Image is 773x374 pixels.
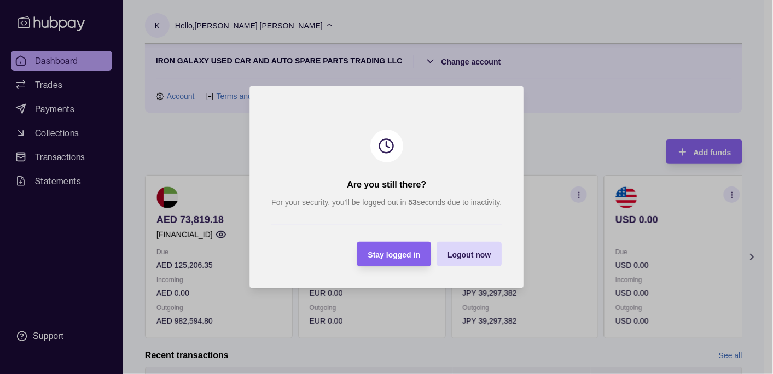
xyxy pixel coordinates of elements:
span: Logout now [447,250,491,259]
p: For your security, you’ll be logged out in seconds due to inactivity. [271,196,502,208]
strong: 53 [408,198,417,207]
button: Logout now [437,242,502,266]
span: Stay logged in [368,250,420,259]
h2: Are you still there? [347,179,426,191]
button: Stay logged in [357,242,431,266]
